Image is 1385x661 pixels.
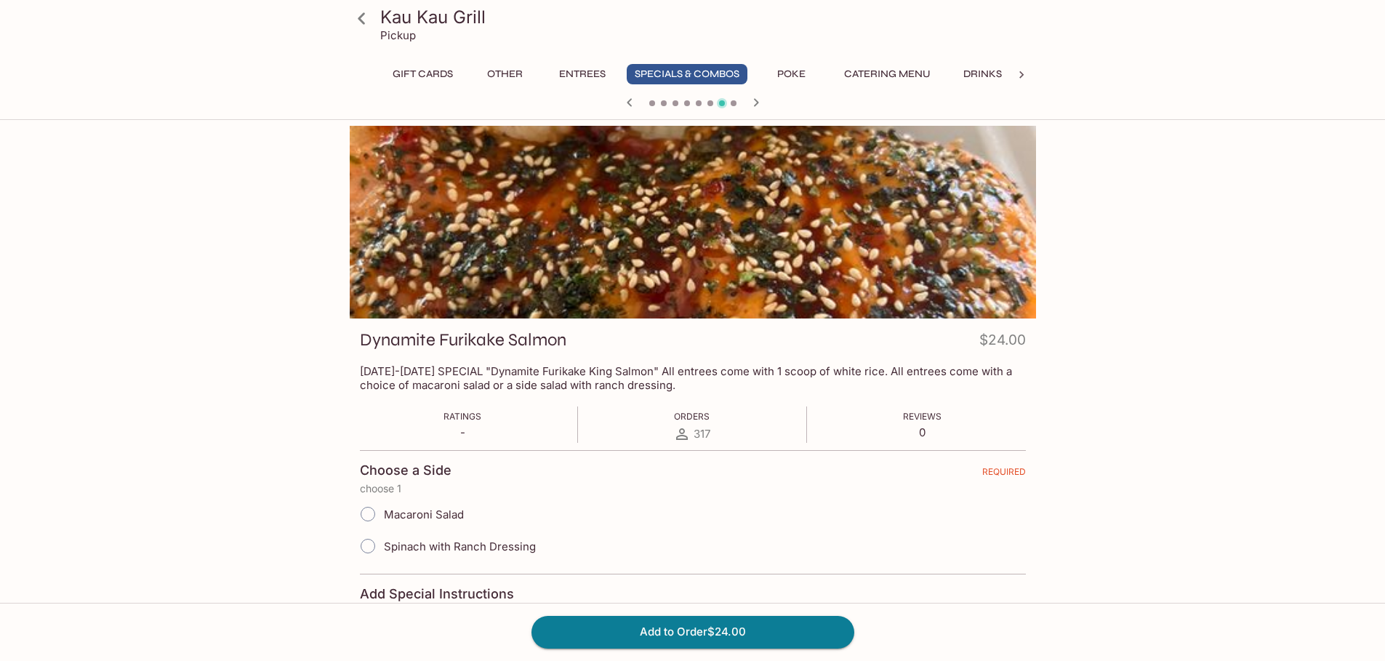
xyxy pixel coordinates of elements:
p: [DATE]-[DATE] SPECIAL "Dynamite Furikake King Salmon" All entrees come with 1 scoop of white rice... [360,364,1026,392]
h4: Choose a Side [360,462,451,478]
h4: $24.00 [979,329,1026,357]
button: Add to Order$24.00 [531,616,854,648]
span: Spinach with Ranch Dressing [384,540,536,553]
span: Ratings [443,411,481,422]
h3: Kau Kau Grill [380,6,1030,28]
h4: Add Special Instructions [360,586,1026,602]
div: Dynamite Furikake Salmon [350,126,1036,319]
span: 317 [694,427,710,441]
span: REQUIRED [982,466,1026,483]
button: Poke [759,64,824,84]
button: Other [473,64,538,84]
button: Entrees [550,64,615,84]
span: Orders [674,411,710,422]
button: Gift Cards [385,64,461,84]
h3: Dynamite Furikake Salmon [360,329,566,351]
p: choose 1 [360,483,1026,494]
button: Drinks [950,64,1016,84]
span: Macaroni Salad [384,508,464,521]
p: 0 [903,425,942,439]
span: Reviews [903,411,942,422]
button: Specials & Combos [627,64,747,84]
p: Pickup [380,28,416,42]
p: - [443,425,481,439]
button: Catering Menu [836,64,939,84]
